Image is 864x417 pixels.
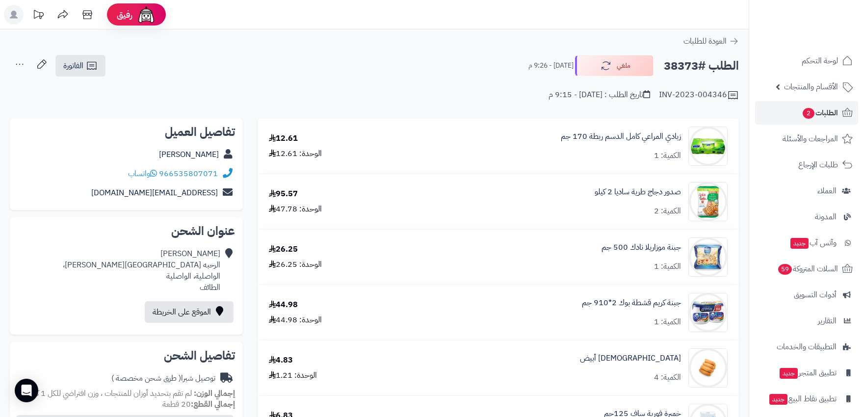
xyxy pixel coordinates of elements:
[269,188,298,200] div: 95.57
[689,182,727,221] img: 2499cfe4529693e014f33d0ef8dfbea24380-90x90.jpg
[269,244,298,255] div: 26.25
[145,301,234,323] a: الموقع على الخريطة
[777,340,837,354] span: التطبيقات والخدمات
[689,237,727,277] img: 1992dde9d29202a2d1a5ad41cb2cf3f1edc6-90x90.jpg
[269,355,293,366] div: 4.83
[136,5,156,25] img: ai-face.png
[755,335,858,359] a: التطبيقات والخدمات
[162,398,235,410] small: 20 قطعة
[769,394,787,405] span: جديد
[111,372,181,384] span: ( طرق شحن مخصصة )
[659,89,739,101] div: INV-2023-004346
[817,184,837,198] span: العملاء
[269,133,298,144] div: 12.61
[26,5,51,27] a: تحديثات المنصة
[18,126,235,138] h2: تفاصيل العميل
[798,158,838,172] span: طلبات الإرجاع
[794,288,837,302] span: أدوات التسويق
[778,264,792,275] span: 59
[159,149,219,160] a: [PERSON_NAME]
[117,9,132,21] span: رفيق
[191,398,235,410] strong: إجمالي القطع:
[128,168,157,180] a: واتساب
[755,205,858,229] a: المدونة
[269,370,317,381] div: الوحدة: 1.21
[575,55,654,76] button: ملغي
[18,350,235,362] h2: تفاصيل الشحن
[654,316,681,328] div: الكمية: 1
[159,168,218,180] a: 966535807071
[818,314,837,328] span: التقارير
[755,231,858,255] a: وآتس آبجديد
[755,257,858,281] a: السلات المتروكة59
[664,56,739,76] h2: الطلب #38373
[755,179,858,203] a: العملاء
[784,80,838,94] span: الأقسام والمنتجات
[802,54,838,68] span: لوحة التحكم
[790,238,809,249] span: جديد
[797,27,855,48] img: logo-2.png
[755,153,858,177] a: طلبات الإرجاع
[689,348,727,388] img: 536209d0a4c1bdc753bb1a0516df8f1c413-90x90.jpg
[654,206,681,217] div: الكمية: 2
[779,366,837,380] span: تطبيق المتجر
[194,388,235,399] strong: إجمالي الوزن:
[55,55,105,77] a: الفاتورة
[780,368,798,379] span: جديد
[602,242,681,253] a: جبنة موزاريلا نادك 500 جم
[582,297,681,309] a: جبنة كريم قشطة بوك 2*910 جم
[63,60,83,72] span: الفاتورة
[549,89,650,101] div: تاريخ الطلب : [DATE] - 9:15 م
[789,236,837,250] span: وآتس آب
[768,392,837,406] span: تطبيق نقاط البيع
[802,106,838,120] span: الطلبات
[654,372,681,383] div: الكمية: 4
[528,61,574,71] small: [DATE] - 9:26 م
[783,132,838,146] span: المراجعات والأسئلة
[269,204,322,215] div: الوحدة: 47.78
[580,353,681,364] a: [DEMOGRAPHIC_DATA] أبيض
[755,361,858,385] a: تطبيق المتجرجديد
[595,186,681,198] a: صدور دجاج طرية ساديا 2 كيلو
[269,259,322,270] div: الوحدة: 26.25
[26,388,192,399] span: لم تقم بتحديد أوزان للمنتجات ، وزن افتراضي للكل 1 كجم
[683,35,739,47] a: العودة للطلبات
[755,387,858,411] a: تطبيق نقاط البيعجديد
[269,148,322,159] div: الوحدة: 12.61
[91,187,218,199] a: [EMAIL_ADDRESS][DOMAIN_NAME]
[561,131,681,142] a: زبادي المراعي كامل الدسم ربطة 170 جم
[654,261,681,272] div: الكمية: 1
[755,309,858,333] a: التقارير
[63,248,220,293] div: [PERSON_NAME] الرحبه [GEOGRAPHIC_DATA][PERSON_NAME]، الواصلية، الواصلية الطائف
[803,108,814,119] span: 2
[269,314,322,326] div: الوحدة: 44.98
[777,262,838,276] span: السلات المتروكة
[755,101,858,125] a: الطلبات2
[755,283,858,307] a: أدوات التسويق
[689,293,727,332] img: 1664190593-5711953103346-90x90.jpg
[654,150,681,161] div: الكمية: 1
[18,225,235,237] h2: عنوان الشحن
[15,379,38,402] div: Open Intercom Messenger
[111,373,215,384] div: توصيل شبرا
[815,210,837,224] span: المدونة
[683,35,727,47] span: العودة للطلبات
[689,127,727,166] img: 1675687148-EwYo1G7KH0jGDE7uxCW5nJFcokdAb4NnowpHnva3-90x90.jpg
[755,127,858,151] a: المراجعات والأسئلة
[755,49,858,73] a: لوحة التحكم
[269,299,298,311] div: 44.98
